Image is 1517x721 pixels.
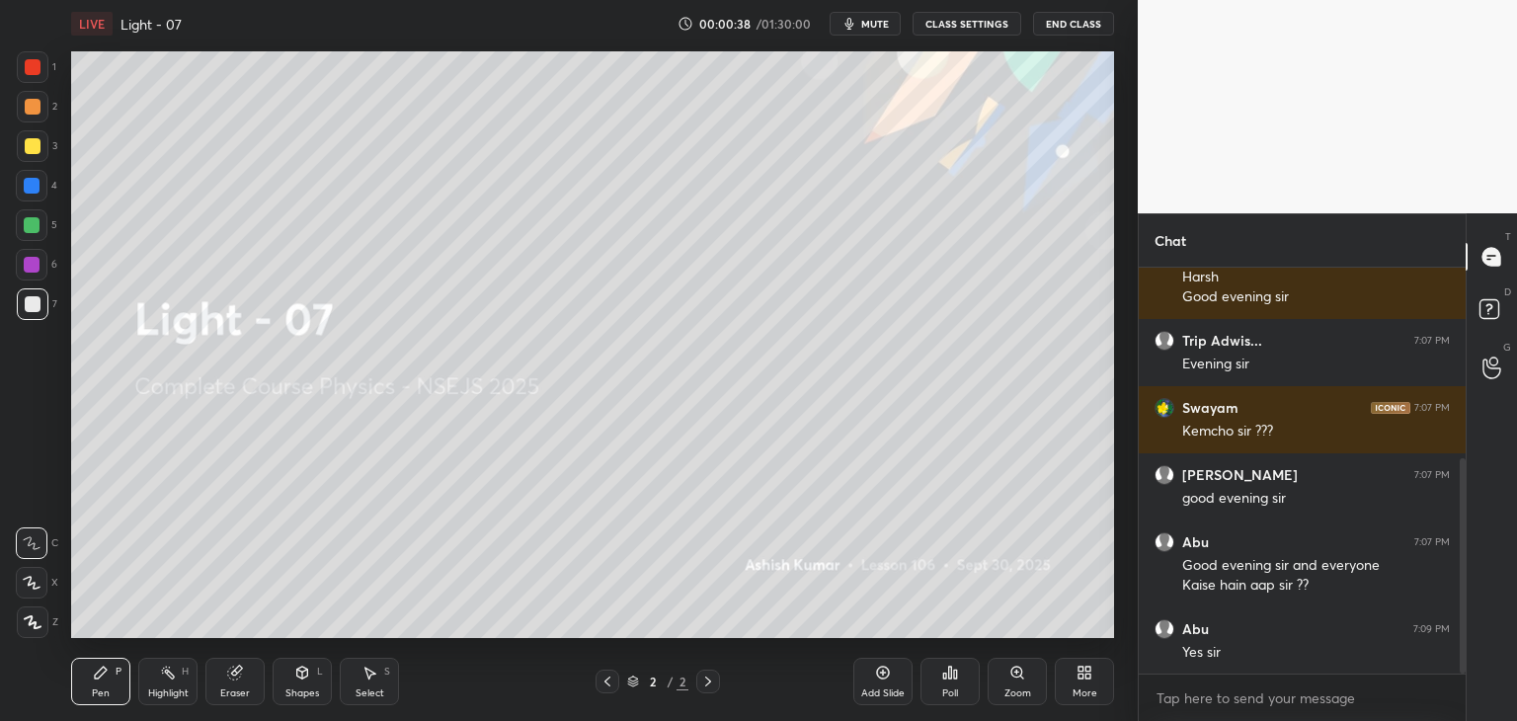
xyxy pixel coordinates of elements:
[1413,623,1450,635] div: 7:09 PM
[116,667,121,677] div: P
[71,12,113,36] div: LIVE
[17,91,57,122] div: 2
[16,249,57,280] div: 6
[1155,619,1174,639] img: default.png
[1182,489,1450,509] div: good evening sir
[1414,402,1450,414] div: 7:07 PM
[16,170,57,201] div: 4
[1182,287,1450,307] div: Good evening sir
[1155,465,1174,485] img: default.png
[17,288,57,320] div: 7
[356,688,384,698] div: Select
[317,667,323,677] div: L
[17,51,56,83] div: 1
[1182,399,1238,417] h6: Swayam
[16,209,57,241] div: 5
[120,15,182,34] h4: Light - 07
[285,688,319,698] div: Shapes
[1414,469,1450,481] div: 7:07 PM
[830,12,901,36] button: mute
[16,527,58,559] div: C
[1182,268,1450,287] div: Harsh
[1004,688,1031,698] div: Zoom
[182,667,189,677] div: H
[1182,332,1262,350] h6: Trip Adwis...
[1182,643,1450,663] div: Yes sir
[17,606,58,638] div: Z
[1139,268,1466,675] div: grid
[148,688,189,698] div: Highlight
[643,676,663,687] div: 2
[1155,331,1174,351] img: default.png
[1139,214,1202,267] p: Chat
[1033,12,1114,36] button: End Class
[1503,340,1511,355] p: G
[1182,355,1450,374] div: Evening sir
[677,673,688,690] div: 2
[913,12,1021,36] button: CLASS SETTINGS
[1504,284,1511,299] p: D
[17,130,57,162] div: 3
[1182,533,1209,551] h6: Abu
[384,667,390,677] div: S
[1414,536,1450,548] div: 7:07 PM
[861,688,905,698] div: Add Slide
[1182,556,1450,576] div: Good evening sir and everyone
[220,688,250,698] div: Eraser
[1182,422,1450,441] div: Kemcho sir ???
[1073,688,1097,698] div: More
[16,567,58,599] div: X
[1505,229,1511,244] p: T
[92,688,110,698] div: Pen
[1182,576,1450,596] div: Kaise hain aap sir ??
[1155,532,1174,552] img: default.png
[861,17,889,31] span: mute
[1182,466,1298,484] h6: [PERSON_NAME]
[942,688,958,698] div: Poll
[1371,402,1410,414] img: iconic-dark.1390631f.png
[667,676,673,687] div: /
[1155,398,1174,418] img: 9802b4cbdbab4d4381d2480607a75a70.jpg
[1414,335,1450,347] div: 7:07 PM
[1182,620,1209,638] h6: Abu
